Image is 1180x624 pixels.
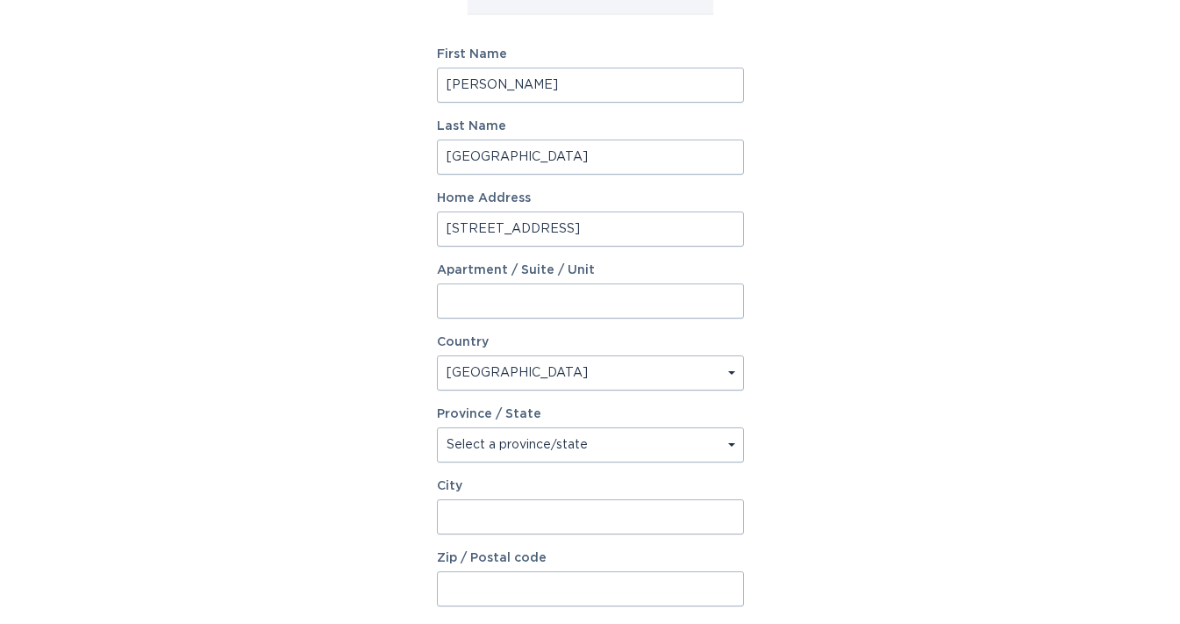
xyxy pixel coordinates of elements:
[437,192,744,204] label: Home Address
[437,408,541,420] label: Province / State
[437,120,744,133] label: Last Name
[437,336,489,348] label: Country
[437,48,744,61] label: First Name
[437,264,744,276] label: Apartment / Suite / Unit
[437,480,744,492] label: City
[437,552,744,564] label: Zip / Postal code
